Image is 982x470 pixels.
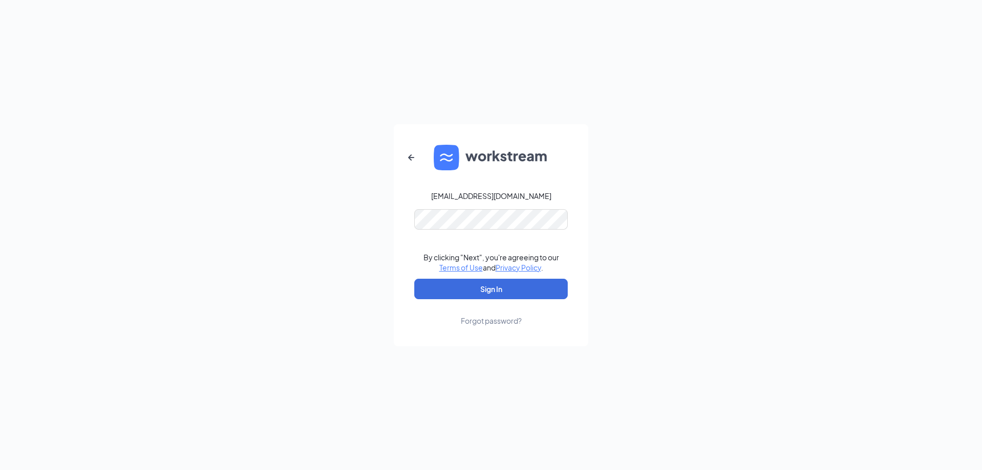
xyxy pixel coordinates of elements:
[434,145,548,170] img: WS logo and Workstream text
[461,299,522,326] a: Forgot password?
[496,263,541,272] a: Privacy Policy
[439,263,483,272] a: Terms of Use
[405,151,417,164] svg: ArrowLeftNew
[414,279,568,299] button: Sign In
[461,316,522,326] div: Forgot password?
[423,252,559,273] div: By clicking "Next", you're agreeing to our and .
[431,191,551,201] div: [EMAIL_ADDRESS][DOMAIN_NAME]
[399,145,423,170] button: ArrowLeftNew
